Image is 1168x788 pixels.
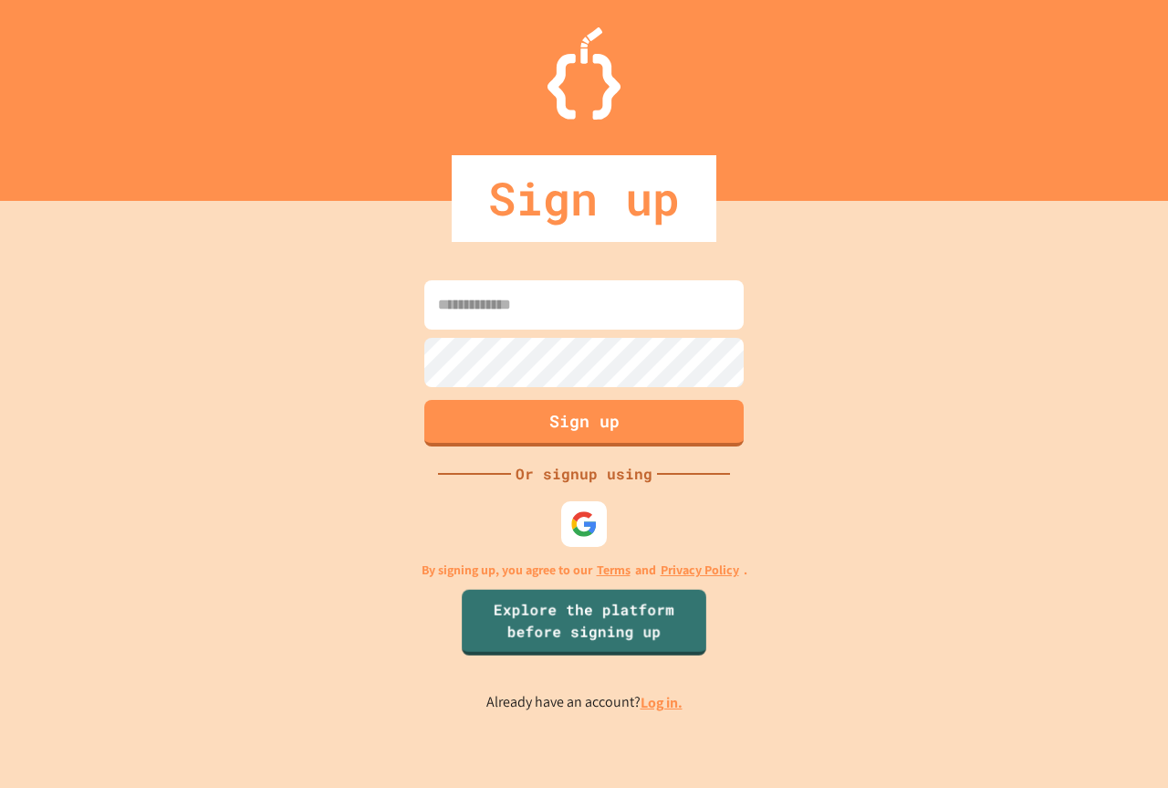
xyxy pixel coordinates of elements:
a: Log in. [641,693,683,712]
img: google-icon.svg [570,510,598,538]
div: Sign up [452,155,716,242]
p: By signing up, you agree to our and . [422,561,747,580]
p: Already have an account? [486,691,683,714]
a: Privacy Policy [661,561,739,580]
a: Explore the platform before signing up [462,589,706,655]
img: Logo.svg [547,27,620,120]
button: Sign up [424,400,744,447]
div: Or signup using [511,463,657,485]
a: Terms [597,561,631,580]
